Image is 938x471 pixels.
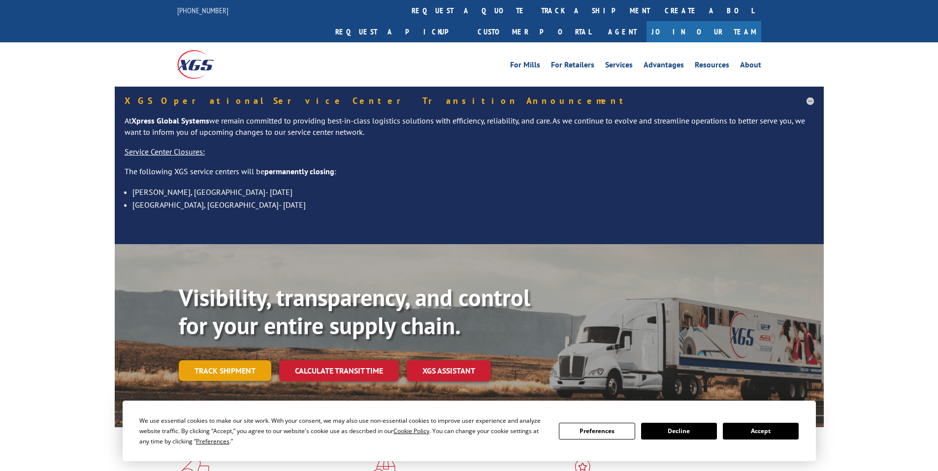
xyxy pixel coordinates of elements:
[740,61,761,72] a: About
[723,423,799,440] button: Accept
[125,96,814,105] h5: XGS Operational Service Center Transition Announcement
[132,186,814,198] li: [PERSON_NAME], [GEOGRAPHIC_DATA]- [DATE]
[393,427,429,435] span: Cookie Policy
[559,423,635,440] button: Preferences
[139,415,547,446] div: We use essential cookies to make our site work. With your consent, we may also use non-essential ...
[695,61,729,72] a: Resources
[605,61,633,72] a: Services
[179,282,530,341] b: Visibility, transparency, and control for your entire supply chain.
[125,147,205,157] u: Service Center Closures:
[196,437,229,445] span: Preferences
[125,166,814,186] p: The following XGS service centers will be :
[279,360,399,381] a: Calculate transit time
[131,116,209,126] strong: Xpress Global Systems
[177,5,228,15] a: [PHONE_NUMBER]
[123,401,816,461] div: Cookie Consent Prompt
[125,115,814,147] p: At we remain committed to providing best-in-class logistics solutions with efficiency, reliabilit...
[551,61,594,72] a: For Retailers
[598,21,647,42] a: Agent
[132,198,814,211] li: [GEOGRAPHIC_DATA], [GEOGRAPHIC_DATA]- [DATE]
[647,21,761,42] a: Join Our Team
[179,360,271,381] a: Track shipment
[328,21,470,42] a: Request a pickup
[407,360,491,381] a: XGS ASSISTANT
[470,21,598,42] a: Customer Portal
[264,166,334,176] strong: permanently closing
[644,61,684,72] a: Advantages
[510,61,540,72] a: For Mills
[641,423,717,440] button: Decline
